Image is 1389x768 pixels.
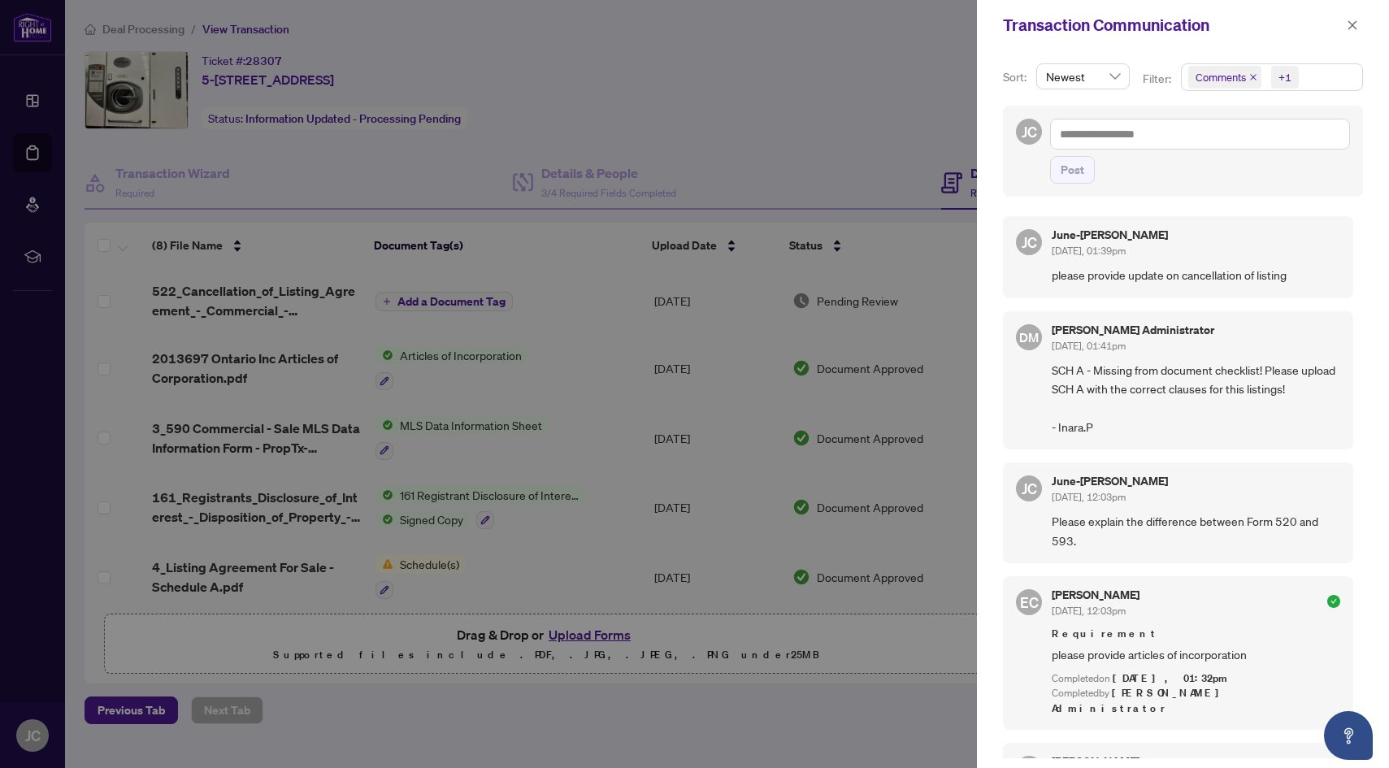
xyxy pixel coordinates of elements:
[1052,512,1340,550] span: Please explain the difference between Form 520 and 593.
[1022,477,1037,500] span: JC
[1052,324,1214,336] h5: [PERSON_NAME] Administrator
[1113,671,1230,685] span: [DATE], 01:32pm
[1050,156,1095,184] button: Post
[1052,645,1340,664] span: please provide articles of incorporation
[1019,328,1039,347] span: DM
[1188,66,1261,89] span: Comments
[1022,120,1037,143] span: JC
[1196,69,1246,85] span: Comments
[1052,229,1168,241] h5: June-[PERSON_NAME]
[1052,361,1340,437] span: SCH A - Missing from document checklist! Please upload SCH A with the correct clauses for this li...
[1052,475,1168,487] h5: June-[PERSON_NAME]
[1052,756,1139,767] h5: [PERSON_NAME]
[1022,231,1037,254] span: JC
[1052,589,1139,601] h5: [PERSON_NAME]
[1052,340,1126,352] span: [DATE], 01:41pm
[1324,711,1373,760] button: Open asap
[1052,686,1340,717] div: Completed by
[1003,68,1030,86] p: Sort:
[1052,245,1126,257] span: [DATE], 01:39pm
[1052,605,1126,617] span: [DATE], 12:03pm
[1249,73,1257,81] span: close
[1143,70,1174,88] p: Filter:
[1278,69,1291,85] div: +1
[1052,491,1126,503] span: [DATE], 12:03pm
[1003,13,1342,37] div: Transaction Communication
[1052,626,1340,642] span: Requirement
[1046,64,1120,89] span: Newest
[1052,266,1340,284] span: please provide update on cancellation of listing
[1052,671,1340,687] div: Completed on
[1347,20,1358,31] span: close
[1052,686,1228,715] span: [PERSON_NAME] Administrator
[1327,595,1340,608] span: check-circle
[1020,591,1039,614] span: EC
